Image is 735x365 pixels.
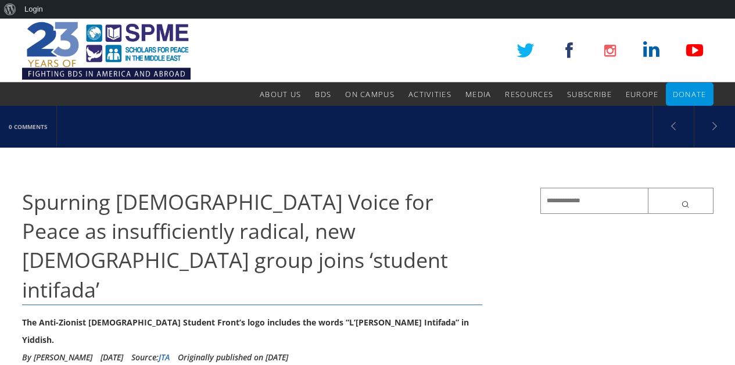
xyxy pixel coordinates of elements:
[567,89,612,99] span: Subscribe
[626,89,659,99] span: Europe
[315,83,331,106] a: BDS
[260,83,301,106] a: About Us
[22,188,448,304] span: Spurning [DEMOGRAPHIC_DATA] Voice for Peace as insufficiently radical, new [DEMOGRAPHIC_DATA] gro...
[345,83,395,106] a: On Campus
[22,19,191,83] img: SPME
[315,89,331,99] span: BDS
[567,83,612,106] a: Subscribe
[22,314,483,349] div: The Anti-Zionist [DEMOGRAPHIC_DATA] Student Front’s logo includes the words “L’[PERSON_NAME] Inti...
[465,89,492,99] span: Media
[408,89,451,99] span: Activities
[505,83,553,106] a: Resources
[505,89,553,99] span: Resources
[465,83,492,106] a: Media
[159,352,170,363] a: JTA
[673,89,707,99] span: Donate
[345,89,395,99] span: On Campus
[626,83,659,106] a: Europe
[673,83,707,106] a: Donate
[260,89,301,99] span: About Us
[408,83,451,106] a: Activities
